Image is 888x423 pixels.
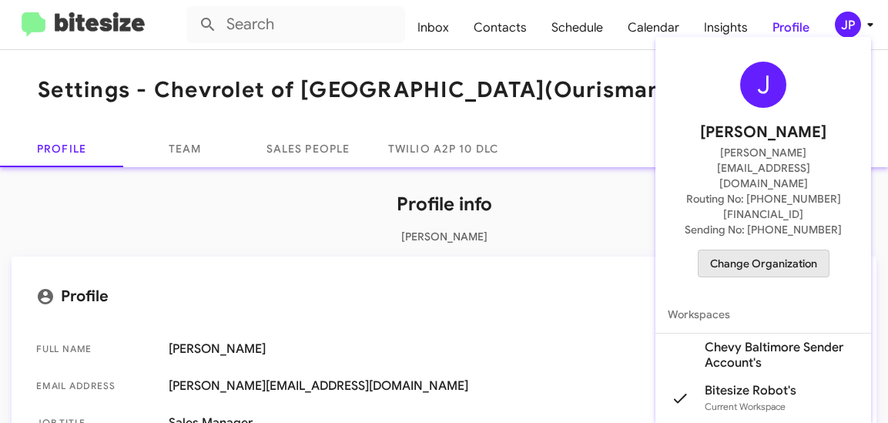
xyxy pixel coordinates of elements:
span: [PERSON_NAME][EMAIL_ADDRESS][DOMAIN_NAME] [674,145,853,191]
span: [PERSON_NAME] [700,120,826,145]
span: Change Organization [710,250,817,277]
span: Routing No: [PHONE_NUMBER][FINANCIAL_ID] [674,191,853,222]
span: Bitesize Robot's [705,383,796,398]
div: J [740,62,786,108]
span: Chevy Baltimore Sender Account's [705,340,859,371]
span: Workspaces [655,296,871,333]
button: Change Organization [698,250,829,277]
span: Current Workspace [705,401,786,412]
span: Sending No: [PHONE_NUMBER] [685,222,842,237]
